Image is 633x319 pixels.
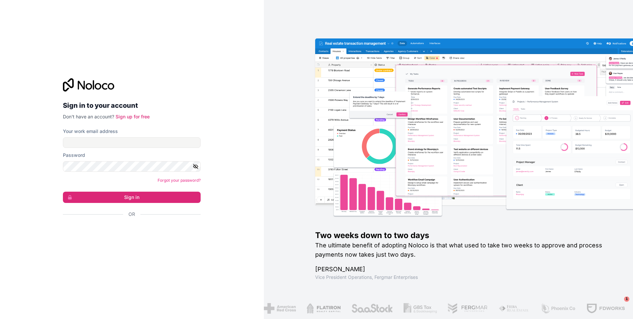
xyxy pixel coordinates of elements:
[535,303,570,314] img: /assets/phoenix-BREaitsQ.png
[581,303,620,314] img: /assets/fdworks-Bi04fVtw.png
[493,303,524,314] img: /assets/fiera-fwj2N5v4.png
[128,211,135,218] span: Or
[315,274,612,281] h1: Vice President Operations , Fergmar Enterprises
[63,128,118,135] label: Your work email address
[442,303,483,314] img: /assets/fergmar-CudnrXN5.png
[315,265,612,274] h1: [PERSON_NAME]
[315,241,612,259] h2: The ultimate benefit of adopting Noloco is that what used to take two weeks to approve and proces...
[258,303,290,314] img: /assets/american-red-cross-BAupjrZR.png
[346,303,387,314] img: /assets/saastock-C6Zbiodz.png
[63,137,201,148] input: Email address
[63,114,114,119] span: Don't have an account?
[63,192,201,203] button: Sign in
[60,225,199,239] iframe: Botón Iniciar sesión con Google
[63,99,201,111] h2: Sign in to your account
[116,114,150,119] a: Sign up for free
[301,303,335,314] img: /assets/flatiron-C8eUkumj.png
[315,230,612,241] h1: Two weeks down to two days
[398,303,432,314] img: /assets/gbstax-C-GtDUiK.png
[63,152,85,159] label: Password
[610,296,626,312] iframe: Intercom live chat
[624,296,629,302] span: 1
[158,178,201,183] a: Forgot your password?
[63,161,201,172] input: Password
